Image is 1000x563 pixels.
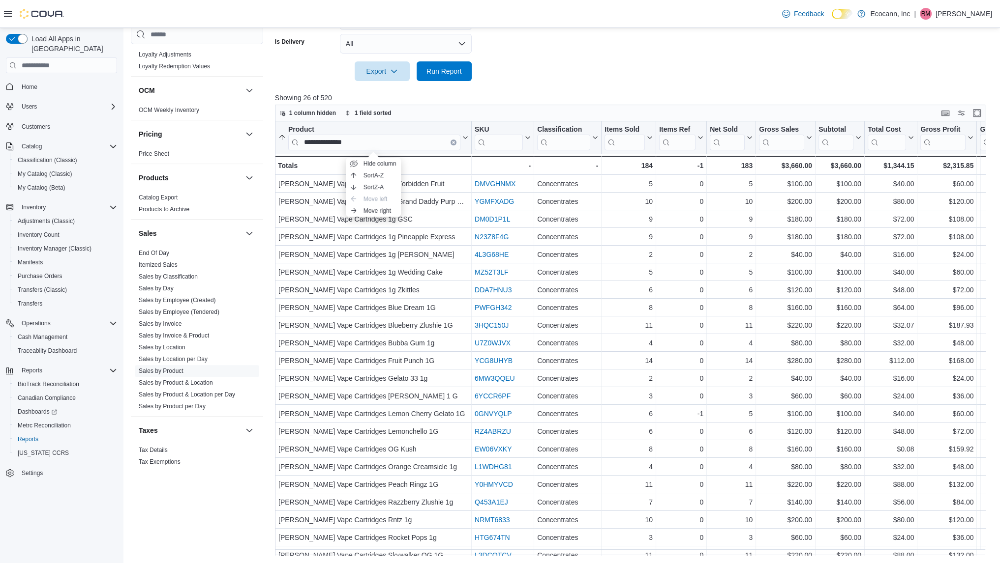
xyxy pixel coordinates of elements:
[818,160,861,171] div: $3,660.00
[475,374,515,382] a: 6MW3QQEU
[139,51,191,58] a: Loyalty Adjustments
[340,34,472,54] button: All
[868,125,914,150] button: Total Cost
[759,125,804,135] div: Gross Sales
[278,125,468,150] button: ProductClear input
[14,229,63,241] a: Inventory Count
[22,83,37,91] span: Home
[22,142,42,150] span: Catalog
[364,207,391,215] span: Move right
[475,357,513,365] a: YCG8UHYB
[139,425,242,435] button: Taxes
[18,422,71,429] span: Metrc Reconciliation
[659,178,703,190] div: 0
[537,160,598,171] div: -
[710,125,753,150] button: Net Sold
[759,249,812,260] div: $40.00
[18,141,117,152] span: Catalog
[10,432,121,446] button: Reports
[10,228,121,242] button: Inventory Count
[278,266,468,278] div: [PERSON_NAME] Vape Cartridges 1g Wedding Cake
[537,125,590,135] div: Classification
[659,231,703,243] div: 0
[10,377,121,391] button: BioTrack Reconciliation
[22,103,37,111] span: Users
[14,270,66,282] a: Purchase Orders
[139,228,157,238] h3: Sales
[2,100,121,113] button: Users
[870,8,910,20] p: Ecocann, Inc
[139,85,242,95] button: OCM
[14,298,117,310] span: Transfers
[131,49,263,76] div: Loyalty
[605,249,653,260] div: 2
[10,214,121,228] button: Adjustments (Classic)
[364,195,388,203] span: Move left
[759,125,804,150] div: Gross Sales
[605,125,645,150] div: Items Sold
[10,344,121,358] button: Traceabilty Dashboard
[18,121,54,133] a: Customers
[475,251,509,258] a: 4L3G68HE
[475,480,513,488] a: Y0HMYVCD
[10,242,121,255] button: Inventory Manager (Classic)
[475,233,509,241] a: N23Z8F4G
[14,256,117,268] span: Manifests
[139,367,183,374] a: Sales by Product
[14,345,81,357] a: Traceabilty Dashboard
[28,34,117,54] span: Load All Apps in [GEOGRAPHIC_DATA]
[475,516,510,524] a: NRMT6833
[131,247,263,416] div: Sales
[818,125,853,150] div: Subtotal
[131,104,263,120] div: OCM
[18,201,117,213] span: Inventory
[10,297,121,310] button: Transfers
[139,173,242,183] button: Products
[914,8,916,20] p: |
[818,196,861,207] div: $200.00
[275,38,304,46] label: Is Delivery
[139,129,162,139] h3: Pricing
[243,172,255,184] button: Products
[868,196,914,207] div: $80.00
[659,160,703,171] div: -1
[22,469,43,477] span: Settings
[537,266,598,278] div: Concentrates
[14,182,117,194] span: My Catalog (Beta)
[868,125,906,150] div: Total Cost
[475,427,511,435] a: RZ4ABRZU
[14,215,79,227] a: Adjustments (Classic)
[14,420,117,431] span: Metrc Reconciliation
[139,62,210,70] span: Loyalty Redemption Values
[14,447,117,459] span: Washington CCRS
[605,160,653,171] div: 184
[346,181,401,193] button: SortZ-A
[139,250,169,256] a: End Of Day
[139,344,185,351] a: Sales by Location
[18,467,47,479] a: Settings
[18,201,50,213] button: Inventory
[10,181,121,195] button: My Catalog (Beta)
[537,231,598,243] div: Concentrates
[426,66,462,76] span: Run Report
[18,141,46,152] button: Catalog
[14,154,81,166] a: Classification (Classic)
[605,125,653,150] button: Items Sold
[759,231,812,243] div: $180.00
[18,317,55,329] button: Operations
[10,391,121,405] button: Canadian Compliance
[14,298,46,310] a: Transfers
[22,366,42,374] span: Reports
[278,231,468,243] div: [PERSON_NAME] Vape Cartridges 1g Pineapple Express
[14,406,61,418] a: Dashboards
[18,347,77,355] span: Traceabilty Dashboard
[139,51,191,58] span: Loyalty Adjustments
[475,339,511,347] a: U7Z0WJVX
[18,300,42,308] span: Transfers
[139,173,169,183] h3: Products
[139,332,209,339] a: Sales by Invoice & Product
[920,160,973,171] div: $2,315.85
[6,75,117,506] nav: Complex example
[278,160,468,171] div: Totals
[14,392,117,404] span: Canadian Compliance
